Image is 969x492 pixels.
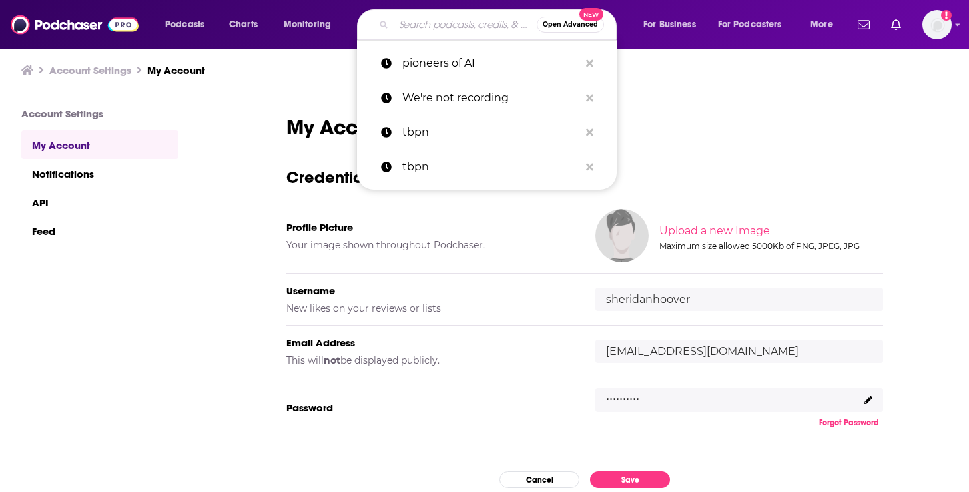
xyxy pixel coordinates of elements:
img: Your profile image [595,209,649,262]
a: tbpn [357,150,617,184]
a: Show notifications dropdown [886,13,906,36]
div: Maximum size allowed 5000Kb of PNG, JPEG, JPG [659,241,880,251]
span: More [810,15,833,34]
span: Logged in as sheridanhoover [922,10,952,39]
a: Feed [21,216,178,245]
p: tbpn [402,150,579,184]
span: New [579,8,603,21]
span: For Business [643,15,696,34]
h3: Credentials [286,167,883,188]
a: Account Settings [49,64,131,77]
h5: This will be displayed publicly. [286,354,574,366]
h5: Username [286,284,574,297]
button: open menu [274,14,348,35]
p: tbpn [402,115,579,150]
a: tbpn [357,115,617,150]
a: My Account [147,64,205,77]
h5: Profile Picture [286,221,574,234]
h5: Your image shown throughout Podchaser. [286,239,574,251]
h3: Account Settings [21,107,178,120]
a: My Account [21,130,178,159]
button: Forgot Password [815,417,883,428]
button: Open AdvancedNew [537,17,604,33]
p: .......... [606,385,639,404]
h5: New likes on your reviews or lists [286,302,574,314]
button: open menu [801,14,850,35]
img: Podchaser - Follow, Share and Rate Podcasts [11,12,139,37]
h1: My Account [286,115,883,140]
span: Monitoring [284,15,331,34]
span: For Podcasters [718,15,782,34]
a: Notifications [21,159,178,188]
b: not [324,354,340,366]
a: Show notifications dropdown [852,13,875,36]
p: We're not recording [402,81,579,115]
button: open menu [709,14,801,35]
input: Search podcasts, credits, & more... [394,14,537,35]
button: Show profile menu [922,10,952,39]
button: open menu [634,14,713,35]
svg: Add a profile image [941,10,952,21]
a: pioneers of AI [357,46,617,81]
span: Charts [229,15,258,34]
a: Charts [220,14,266,35]
button: Cancel [499,471,579,488]
img: User Profile [922,10,952,39]
h5: Email Address [286,336,574,349]
input: email [595,340,883,363]
h5: Password [286,401,574,414]
div: Search podcasts, credits, & more... [370,9,629,40]
p: pioneers of AI [402,46,579,81]
a: We're not recording [357,81,617,115]
a: API [21,188,178,216]
span: Open Advanced [543,21,598,28]
span: Podcasts [165,15,204,34]
button: open menu [156,14,222,35]
input: username [595,288,883,311]
button: Save [590,471,670,488]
